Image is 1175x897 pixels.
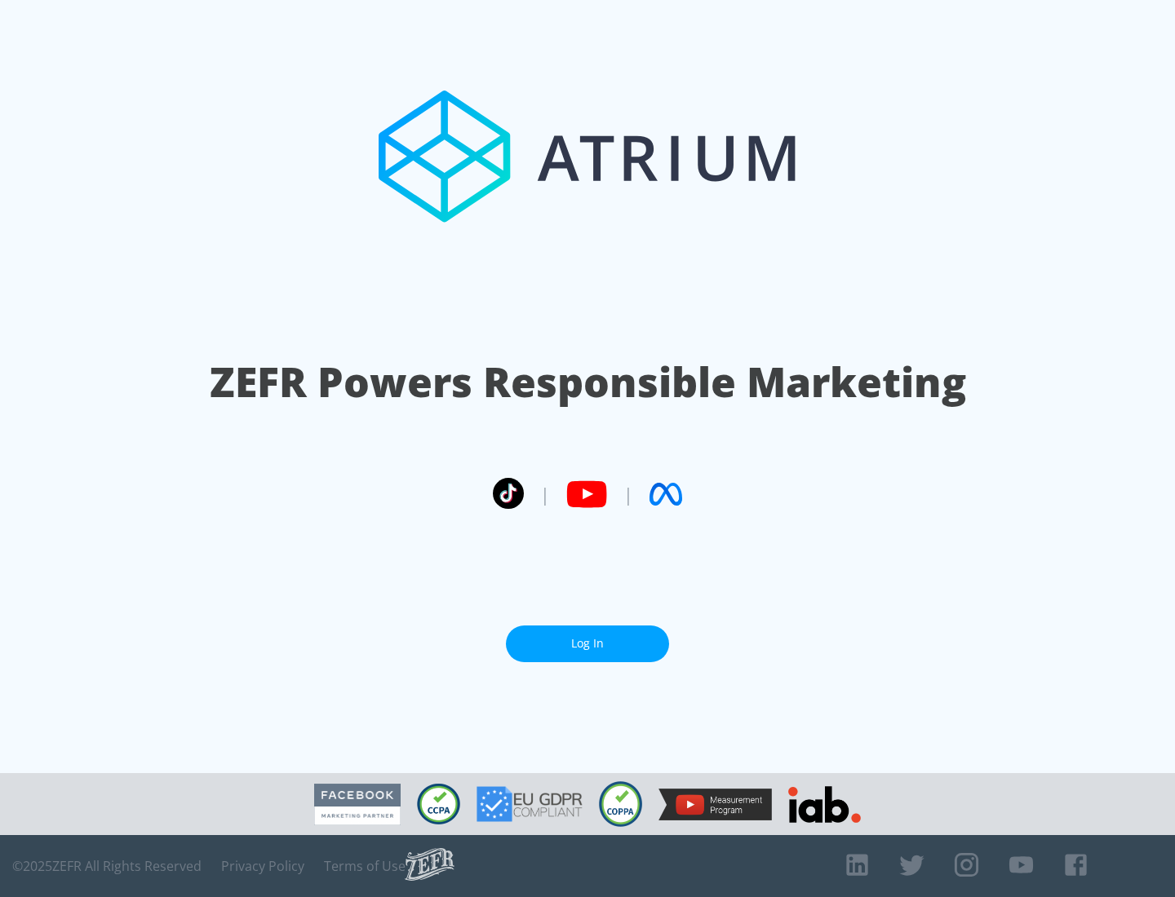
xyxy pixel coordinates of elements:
a: Terms of Use [324,858,406,874]
a: Privacy Policy [221,858,304,874]
img: YouTube Measurement Program [658,789,772,820]
img: COPPA Compliant [599,781,642,827]
img: IAB [788,786,861,823]
img: Facebook Marketing Partner [314,784,401,825]
img: GDPR Compliant [477,786,583,822]
span: © 2025 ZEFR All Rights Reserved [12,858,202,874]
a: Log In [506,625,669,662]
span: | [623,482,633,506]
img: CCPA Compliant [417,784,460,824]
h1: ZEFR Powers Responsible Marketing [210,354,966,410]
span: | [540,482,550,506]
